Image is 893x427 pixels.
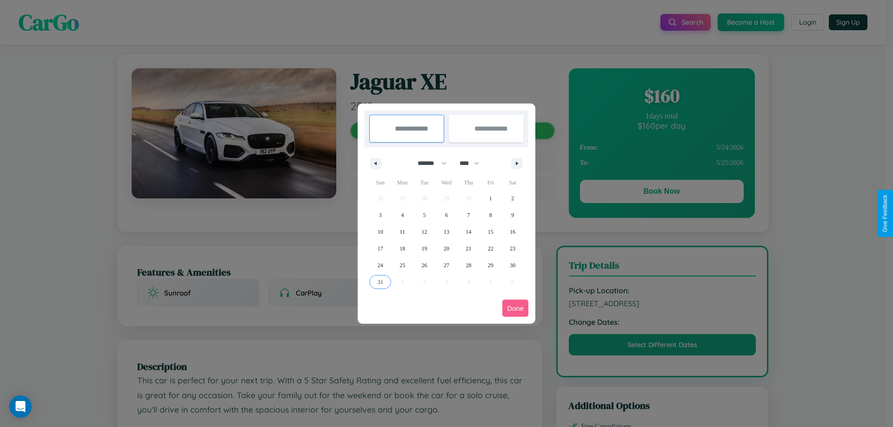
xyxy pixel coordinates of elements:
span: 18 [400,240,405,257]
span: 8 [489,207,492,223]
button: 9 [502,207,524,223]
span: 30 [510,257,515,274]
span: 25 [400,257,405,274]
button: 21 [458,240,480,257]
button: 7 [458,207,480,223]
button: 1 [480,190,501,207]
span: 23 [510,240,515,257]
button: 25 [391,257,413,274]
span: Mon [391,175,413,190]
span: 7 [467,207,470,223]
span: Wed [435,175,457,190]
span: 14 [466,223,471,240]
button: 14 [458,223,480,240]
span: 31 [378,274,383,290]
span: 11 [400,223,405,240]
span: 12 [422,223,427,240]
div: Open Intercom Messenger [9,395,32,418]
button: 11 [391,223,413,240]
button: 19 [413,240,435,257]
button: 15 [480,223,501,240]
button: 18 [391,240,413,257]
span: 29 [488,257,493,274]
span: Sun [369,175,391,190]
span: 17 [378,240,383,257]
button: 22 [480,240,501,257]
button: 2 [502,190,524,207]
button: 28 [458,257,480,274]
span: 9 [511,207,514,223]
button: 23 [502,240,524,257]
span: 28 [466,257,471,274]
span: 15 [488,223,493,240]
span: 6 [445,207,448,223]
button: Done [502,300,528,317]
button: 12 [413,223,435,240]
span: Fri [480,175,501,190]
button: 24 [369,257,391,274]
button: 6 [435,207,457,223]
div: Give Feedback [882,195,888,232]
span: 26 [422,257,427,274]
span: 10 [378,223,383,240]
span: 16 [510,223,515,240]
span: 20 [444,240,449,257]
button: 10 [369,223,391,240]
span: 5 [423,207,426,223]
button: 3 [369,207,391,223]
button: 8 [480,207,501,223]
span: 1 [489,190,492,207]
span: 24 [378,257,383,274]
span: Tue [413,175,435,190]
span: 3 [379,207,382,223]
button: 29 [480,257,501,274]
span: 19 [422,240,427,257]
span: 27 [444,257,449,274]
span: Sat [502,175,524,190]
button: 13 [435,223,457,240]
button: 27 [435,257,457,274]
span: Thu [458,175,480,190]
button: 26 [413,257,435,274]
button: 17 [369,240,391,257]
button: 20 [435,240,457,257]
span: 13 [444,223,449,240]
button: 5 [413,207,435,223]
span: 4 [401,207,404,223]
button: 31 [369,274,391,290]
span: 22 [488,240,493,257]
button: 30 [502,257,524,274]
button: 4 [391,207,413,223]
span: 2 [511,190,514,207]
span: 21 [466,240,471,257]
button: 16 [502,223,524,240]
